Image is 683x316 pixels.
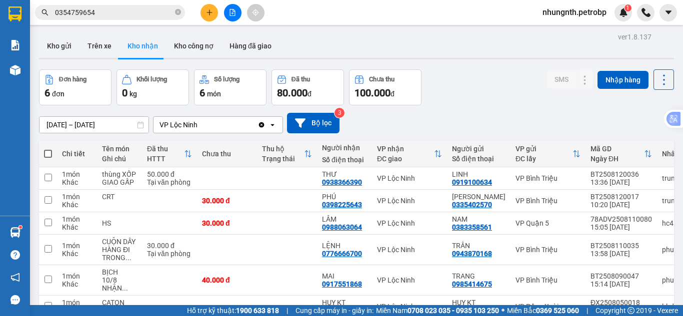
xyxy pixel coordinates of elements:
[536,307,579,315] strong: 0369 525 060
[546,70,576,88] button: SMS
[214,76,239,83] div: Số lượng
[590,145,644,153] div: Mã GD
[376,305,499,316] span: Miền Nam
[452,223,492,231] div: 0383358561
[322,144,367,152] div: Người nhận
[221,34,279,58] button: Hàng đã giao
[590,242,652,250] div: BT2508110035
[452,242,505,250] div: TRÂN
[377,197,442,205] div: VP Lộc Ninh
[268,121,276,129] svg: open
[377,276,442,284] div: VP Lộc Ninh
[322,242,367,250] div: LỆNH
[125,254,131,262] span: ...
[202,276,252,284] div: 40.000 đ
[62,250,92,258] div: Khác
[322,215,367,223] div: LÂM
[354,87,390,99] span: 100.000
[452,178,492,186] div: 0919100634
[349,69,421,105] button: Chưa thu100.000đ
[142,141,197,167] th: Toggle SortBy
[247,4,264,21] button: aim
[515,145,572,153] div: VP gửi
[664,8,673,17] span: caret-down
[129,90,137,98] span: kg
[10,250,20,260] span: question-circle
[510,141,585,167] th: Toggle SortBy
[224,4,241,21] button: file-add
[322,272,367,280] div: MAI
[102,193,137,201] div: CRT
[626,4,629,11] span: 1
[102,299,137,307] div: CATON
[618,31,651,42] div: ver 1.8.137
[624,4,631,11] sup: 1
[590,215,652,223] div: 78ADV2508110080
[515,219,580,227] div: VP Quận 5
[41,9,48,16] span: search
[515,303,580,311] div: VP Đồng Xoài
[322,170,367,178] div: THƯ
[10,65,20,75] img: warehouse-icon
[257,141,317,167] th: Toggle SortBy
[62,201,92,209] div: Khác
[452,155,505,163] div: Số điện thoại
[322,156,367,164] div: Số điện thoại
[452,250,492,258] div: 0943870168
[62,178,92,186] div: Khác
[62,215,92,223] div: 1 món
[452,193,505,201] div: DUY TÂN
[62,223,92,231] div: Khác
[590,272,652,280] div: BT2508090047
[62,272,92,280] div: 1 món
[590,223,652,231] div: 15:05 [DATE]
[377,219,442,227] div: VP Lộc Ninh
[322,299,367,307] div: HUY KT
[390,90,394,98] span: đ
[452,201,492,209] div: 0335402570
[10,273,20,282] span: notification
[55,7,173,18] input: Tìm tên, số ĐT hoặc mã đơn
[202,197,252,205] div: 30.000 đ
[590,250,652,258] div: 13:58 [DATE]
[10,40,20,50] img: solution-icon
[10,227,20,238] img: warehouse-icon
[372,141,447,167] th: Toggle SortBy
[295,305,373,316] span: Cung cấp máy in - giấy in:
[102,170,137,178] div: thùng XỐP
[202,150,252,158] div: Chưa thu
[44,87,50,99] span: 6
[585,141,657,167] th: Toggle SortBy
[207,90,221,98] span: món
[597,71,648,89] button: Nhập hàng
[515,276,580,284] div: VP Bình Triệu
[534,6,614,18] span: nhungnth.petrobp
[62,299,92,307] div: 1 món
[627,307,634,314] span: copyright
[19,226,22,229] sup: 1
[252,9,259,16] span: aim
[159,120,197,130] div: VP Lộc Ninh
[102,145,137,153] div: Tên món
[322,223,362,231] div: 0988063064
[8,6,21,21] img: logo-vxr
[147,170,192,178] div: 50.000 đ
[175,8,181,17] span: close-circle
[62,242,92,250] div: 1 món
[262,155,304,163] div: Trạng thái
[452,272,505,280] div: TRANG
[10,295,20,305] span: message
[59,76,86,83] div: Đơn hàng
[322,201,362,209] div: 0398225643
[147,178,192,186] div: Tại văn phòng
[39,34,79,58] button: Kho gửi
[62,170,92,178] div: 1 món
[229,9,236,16] span: file-add
[590,178,652,186] div: 13:36 [DATE]
[200,4,218,21] button: plus
[147,242,192,250] div: 30.000 đ
[262,145,304,153] div: Thu hộ
[452,145,505,153] div: Người gửi
[102,276,137,292] div: 10/8 NHẬN HÀNG
[590,170,652,178] div: BT2508120036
